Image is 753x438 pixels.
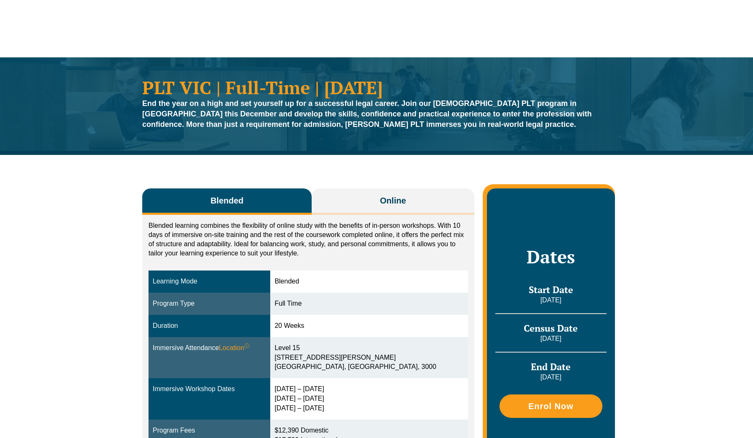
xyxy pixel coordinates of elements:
[495,373,607,382] p: [DATE]
[274,321,464,331] div: 20 Weeks
[274,427,328,434] span: $12,390 Domestic
[142,99,592,129] strong: End the year on a high and set yourself up for a successful legal career. Join our [DEMOGRAPHIC_D...
[495,334,607,343] p: [DATE]
[524,322,578,334] span: Census Date
[244,343,249,349] sup: ⓘ
[153,299,266,309] div: Program Type
[153,321,266,331] div: Duration
[153,426,266,435] div: Program Fees
[153,343,266,353] div: Immersive Attendance
[219,343,249,353] span: Location
[380,195,406,206] span: Online
[274,384,464,413] div: [DATE] – [DATE] [DATE] – [DATE] [DATE] – [DATE]
[499,394,602,418] a: Enrol Now
[210,195,243,206] span: Blended
[274,277,464,286] div: Blended
[149,221,468,258] p: Blended learning combines the flexibility of online study with the benefits of in-person workshop...
[142,78,611,96] h1: PLT VIC | Full-Time | [DATE]
[495,296,607,305] p: [DATE]
[495,246,607,267] h2: Dates
[528,402,574,410] span: Enrol Now
[274,343,464,372] div: Level 15 [STREET_ADDRESS][PERSON_NAME] [GEOGRAPHIC_DATA], [GEOGRAPHIC_DATA], 3000
[153,277,266,286] div: Learning Mode
[531,361,571,373] span: End Date
[529,283,573,296] span: Start Date
[153,384,266,394] div: Immersive Workshop Dates
[274,299,464,309] div: Full Time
